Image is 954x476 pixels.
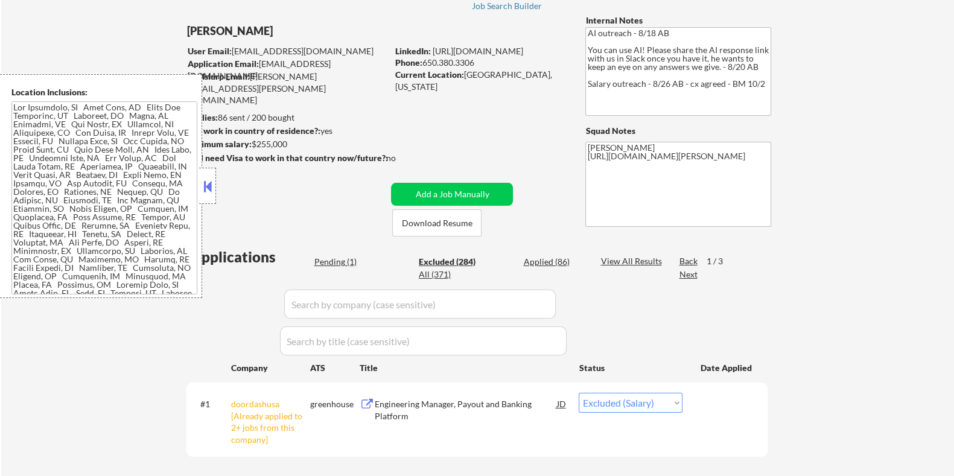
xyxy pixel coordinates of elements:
[186,112,387,124] div: 86 sent / 200 bought
[585,14,771,27] div: Internal Notes
[190,250,310,264] div: Applications
[200,398,221,410] div: #1
[585,125,771,137] div: Squad Notes
[186,125,320,136] strong: Can work in country of residence?:
[314,256,374,268] div: Pending (1)
[284,290,556,319] input: Search by company (case sensitive)
[555,393,567,414] div: JD
[395,57,422,68] strong: Phone:
[186,138,387,150] div: $255,000
[391,183,513,206] button: Add a Job Manually
[700,362,753,374] div: Date Applied
[600,255,665,267] div: View All Results
[186,24,434,39] div: [PERSON_NAME]
[679,255,698,267] div: Back
[579,357,682,378] div: Status
[186,139,251,149] strong: Minimum salary:
[359,362,567,374] div: Title
[395,46,430,56] strong: LinkedIn:
[432,46,523,56] a: [URL][DOMAIN_NAME]
[395,57,565,69] div: 650.380.3306
[231,398,310,445] div: doordashusa [Already applied to 2+ jobs from this company]
[186,71,387,106] div: [PERSON_NAME][EMAIL_ADDRESS][PERSON_NAME][DOMAIN_NAME]
[419,268,479,281] div: All (371)
[395,69,463,80] strong: Current Location:
[187,58,387,81] div: [EMAIL_ADDRESS][DOMAIN_NAME]
[706,255,734,267] div: 1 / 3
[187,45,387,57] div: [EMAIL_ADDRESS][DOMAIN_NAME]
[11,86,197,98] div: Location Inclusions:
[472,1,542,13] a: Job Search Builder
[679,268,698,281] div: Next
[186,71,249,81] strong: Mailslurp Email:
[310,398,359,410] div: greenhouse
[395,69,565,92] div: [GEOGRAPHIC_DATA], [US_STATE]
[392,209,482,236] button: Download Resume
[186,125,383,137] div: yes
[231,362,310,374] div: Company
[472,2,542,10] div: Job Search Builder
[280,326,567,355] input: Search by title (case sensitive)
[386,152,420,164] div: no
[419,256,479,268] div: Excluded (284)
[186,153,387,163] strong: Will need Visa to work in that country now/future?:
[187,46,231,56] strong: User Email:
[523,256,584,268] div: Applied (86)
[310,362,359,374] div: ATS
[374,398,556,422] div: Engineering Manager, Payout and Banking Platform
[187,59,258,69] strong: Application Email:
